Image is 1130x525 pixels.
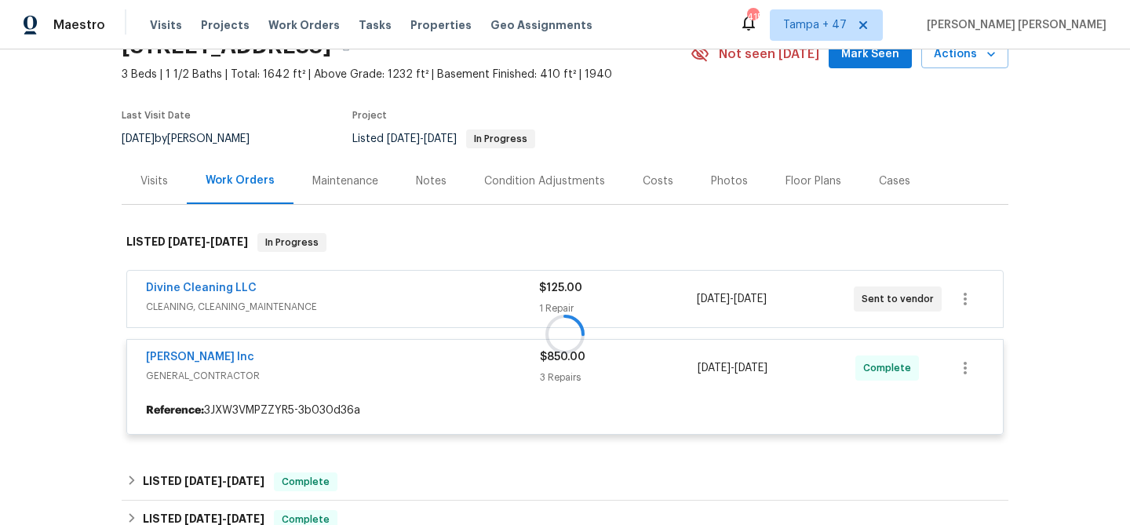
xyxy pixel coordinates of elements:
div: Photos [711,173,748,189]
span: Not seen [DATE] [719,46,819,62]
span: [DATE] [122,133,155,144]
span: - [184,513,264,524]
span: In Progress [468,134,534,144]
div: Cases [879,173,910,189]
div: Condition Adjustments [484,173,605,189]
span: Visits [150,17,182,33]
button: Actions [921,40,1008,69]
span: [DATE] [184,513,222,524]
span: [DATE] [387,133,420,144]
span: 3 Beds | 1 1/2 Baths | Total: 1642 ft² | Above Grade: 1232 ft² | Basement Finished: 410 ft² | 1940 [122,67,691,82]
div: Visits [140,173,168,189]
div: LISTED [DATE]-[DATE]Complete [122,463,1008,501]
span: Mark Seen [841,45,899,64]
span: Complete [275,474,336,490]
span: [DATE] [227,476,264,487]
div: 415 [747,9,758,25]
span: Properties [410,17,472,33]
span: Actions [934,45,996,64]
div: Costs [643,173,673,189]
span: Listed [352,133,535,144]
div: Work Orders [206,173,275,188]
span: Maestro [53,17,105,33]
span: Geo Assignments [490,17,592,33]
div: Notes [416,173,447,189]
span: Tasks [359,20,392,31]
span: - [387,133,457,144]
div: Floor Plans [786,173,841,189]
div: Maintenance [312,173,378,189]
span: [DATE] [184,476,222,487]
span: [DATE] [227,513,264,524]
span: Project [352,111,387,120]
span: Work Orders [268,17,340,33]
span: Projects [201,17,250,33]
span: - [184,476,264,487]
button: Mark Seen [829,40,912,69]
h6: LISTED [143,472,264,491]
span: Tampa + 47 [783,17,847,33]
span: Last Visit Date [122,111,191,120]
span: [PERSON_NAME] [PERSON_NAME] [920,17,1106,33]
h2: [STREET_ADDRESS] [122,38,331,54]
div: by [PERSON_NAME] [122,129,268,148]
span: [DATE] [424,133,457,144]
